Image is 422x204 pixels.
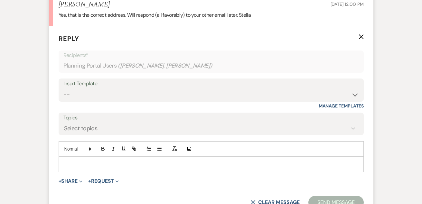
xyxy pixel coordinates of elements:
[59,179,83,184] button: Share
[63,60,359,72] div: Planning Portal Users
[59,34,79,43] span: Reply
[118,61,212,70] span: ( [PERSON_NAME], [PERSON_NAME] )
[63,51,359,60] p: Recipients*
[331,1,364,7] span: [DATE] 12:00 PM
[88,179,91,184] span: +
[63,79,359,88] div: Insert Template
[59,179,61,184] span: +
[63,113,359,123] label: Topics
[319,103,364,109] a: Manage Templates
[64,124,98,133] div: Select topics
[59,11,364,19] p: Yes, that is the correct address. Will respond (all favorably) to your other email later. Stella
[88,179,119,184] button: Request
[59,1,110,9] h5: [PERSON_NAME]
